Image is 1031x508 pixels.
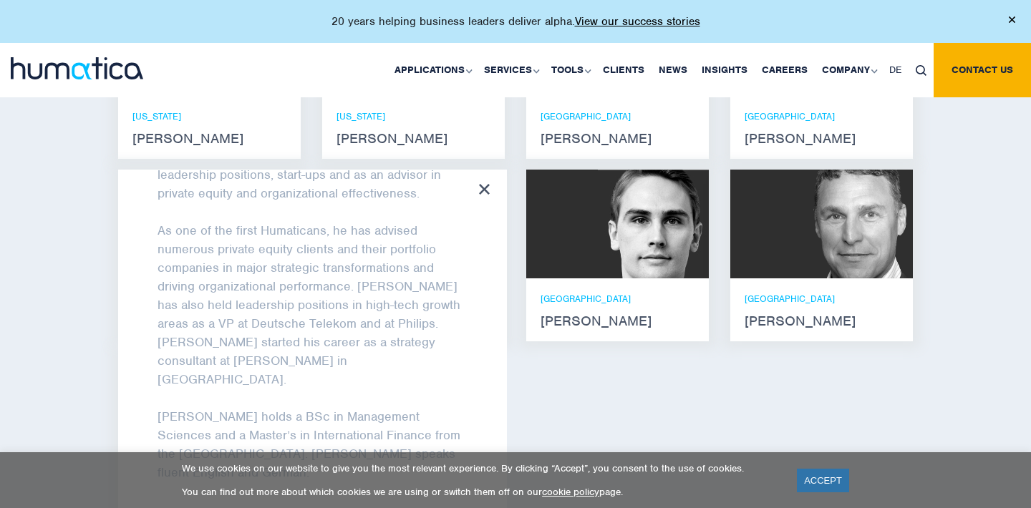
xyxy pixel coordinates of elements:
[182,462,779,474] p: We use cookies on our website to give you the most relevant experience. By clicking “Accept”, you...
[598,170,709,278] img: Paul Simpson
[652,43,694,97] a: News
[544,43,596,97] a: Tools
[182,486,779,498] p: You can find out more about which cookies we are using or switch them off on our page.
[132,133,286,145] strong: [PERSON_NAME]
[11,57,143,79] img: logo
[934,43,1031,97] a: Contact us
[802,170,913,278] img: Bryan Turner
[797,469,849,492] a: ACCEPT
[542,486,599,498] a: cookie policy
[596,43,652,97] a: Clients
[337,133,490,145] strong: [PERSON_NAME]
[541,133,694,145] strong: [PERSON_NAME]
[745,293,899,305] p: [GEOGRAPHIC_DATA]
[337,110,490,122] p: [US_STATE]
[387,43,477,97] a: Applications
[541,293,694,305] p: [GEOGRAPHIC_DATA]
[755,43,815,97] a: Careers
[745,316,899,327] strong: [PERSON_NAME]
[745,133,899,145] strong: [PERSON_NAME]
[132,110,286,122] p: [US_STATE]
[575,14,700,29] a: View our success stories
[882,43,909,97] a: DE
[541,110,694,122] p: [GEOGRAPHIC_DATA]
[541,316,694,327] strong: [PERSON_NAME]
[815,43,882,97] a: Company
[158,221,468,389] p: As one of the first Humaticans, he has advised numerous private equity clients and their portfoli...
[694,43,755,97] a: Insights
[889,64,901,76] span: DE
[745,110,899,122] p: [GEOGRAPHIC_DATA]
[158,407,468,482] p: [PERSON_NAME] holds a BSc in Management Sciences and a Master’s in International Finance from the...
[916,65,926,76] img: search_icon
[477,43,544,97] a: Services
[331,14,700,29] p: 20 years helping business leaders deliver alpha.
